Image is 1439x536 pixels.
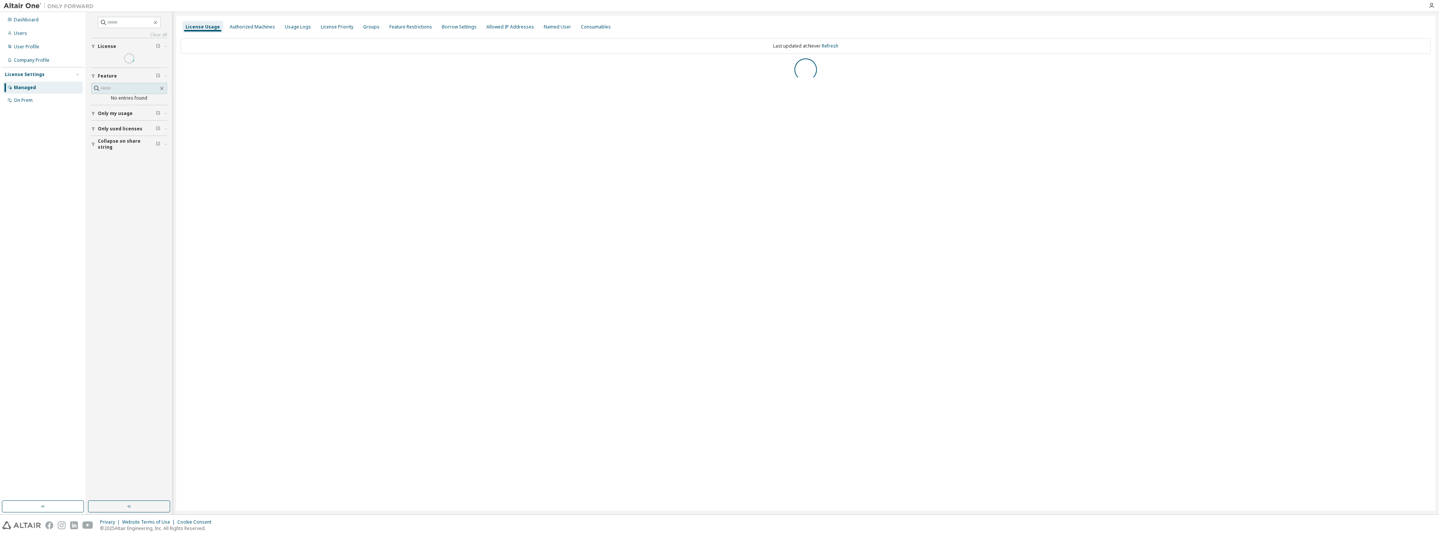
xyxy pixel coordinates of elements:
[91,68,167,84] button: Feature
[100,525,216,532] p: © 2025 Altair Engineering, Inc. All Rights Reserved.
[2,521,41,529] img: altair_logo.svg
[82,521,93,529] img: youtube.svg
[91,95,167,101] div: No entries found
[14,44,39,50] div: User Profile
[156,141,160,147] span: Clear filter
[321,24,353,30] div: License Priority
[91,32,167,38] a: Clear all
[285,24,311,30] div: Usage Logs
[98,43,116,49] span: License
[98,138,156,150] span: Collapse on share string
[156,73,160,79] span: Clear filter
[14,30,27,36] div: Users
[98,110,133,116] span: Only my usage
[4,2,97,10] img: Altair One
[14,17,39,23] div: Dashboard
[363,24,380,30] div: Groups
[181,38,1431,54] div: Last updated at: Never
[14,97,33,103] div: On Prem
[45,521,53,529] img: facebook.svg
[442,24,477,30] div: Borrow Settings
[91,121,167,137] button: Only used licenses
[58,521,66,529] img: instagram.svg
[389,24,432,30] div: Feature Restrictions
[98,126,142,132] span: Only used licenses
[5,72,45,78] div: License Settings
[91,136,167,152] button: Collapse on share string
[156,110,160,116] span: Clear filter
[822,43,838,49] a: Refresh
[581,24,611,30] div: Consumables
[70,521,78,529] img: linkedin.svg
[185,24,220,30] div: License Usage
[177,519,216,525] div: Cookie Consent
[14,85,36,91] div: Managed
[98,73,117,79] span: Feature
[230,24,275,30] div: Authorized Machines
[156,43,160,49] span: Clear filter
[156,126,160,132] span: Clear filter
[91,38,167,55] button: License
[544,24,571,30] div: Named User
[486,24,534,30] div: Allowed IP Addresses
[14,57,49,63] div: Company Profile
[100,519,122,525] div: Privacy
[91,105,167,122] button: Only my usage
[122,519,177,525] div: Website Terms of Use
